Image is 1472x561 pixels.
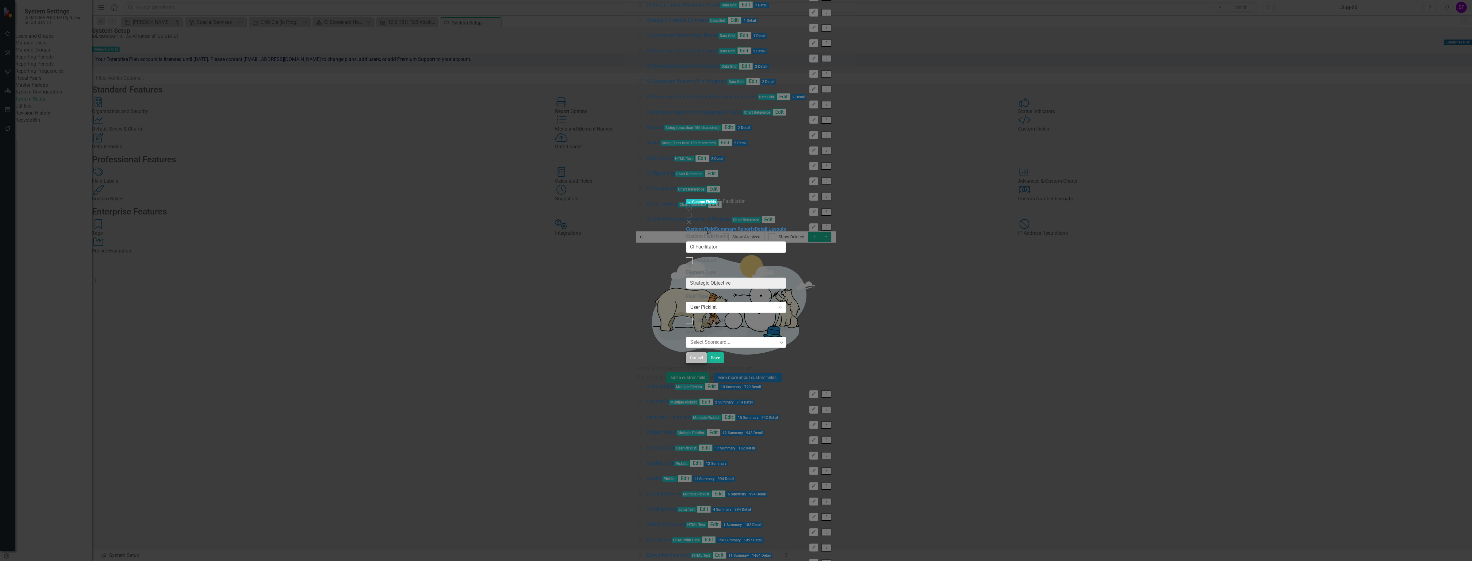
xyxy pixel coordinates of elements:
[696,257,716,264] div: Archived
[686,352,707,363] button: Cancel
[686,293,786,300] label: Field Type
[696,317,726,324] div: Update Mode
[707,352,724,363] button: Save
[755,226,786,232] a: Detail Layouts
[686,269,786,276] label: Element Type
[690,304,775,311] div: User Picklist
[715,226,755,232] a: Summary Reports
[686,199,717,205] span: Custom Fields
[686,241,786,253] input: Custom Field Name
[686,328,786,335] label: Scorecards
[686,233,786,240] label: Custom Field Name
[717,198,745,204] span: CI Facilitator
[686,226,715,232] a: Custom Field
